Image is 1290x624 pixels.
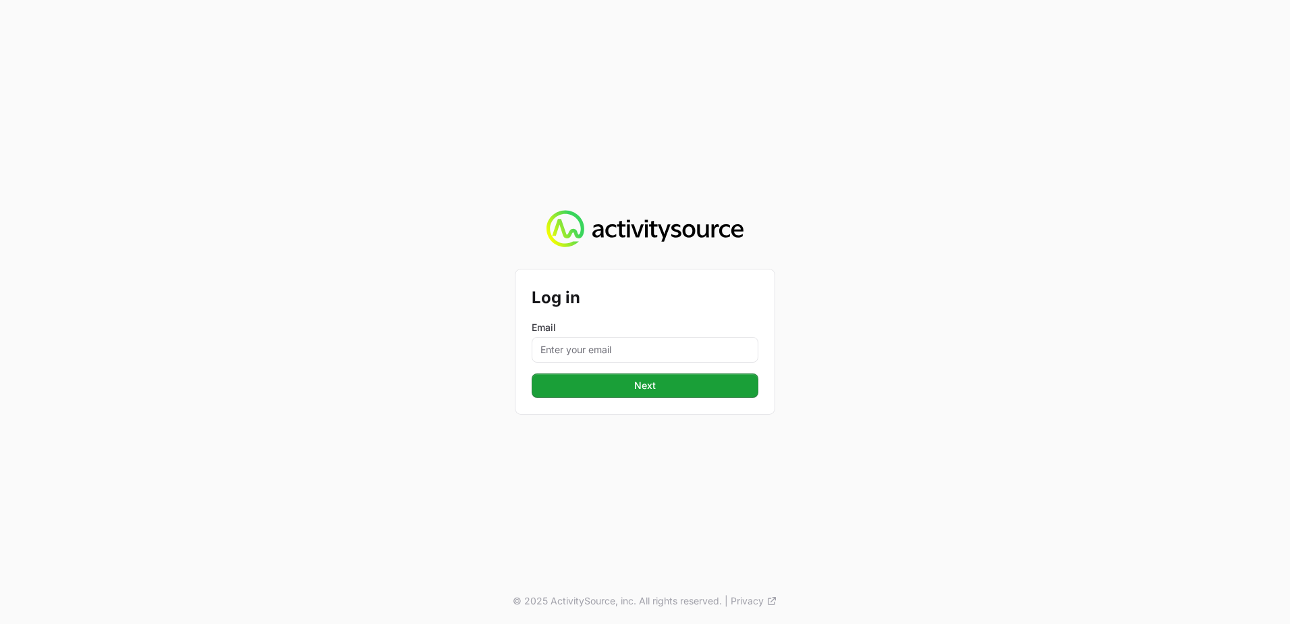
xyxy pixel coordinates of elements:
[532,321,758,334] label: Email
[634,378,656,394] span: Next
[731,594,777,608] a: Privacy
[532,286,758,310] h2: Log in
[546,210,743,248] img: Activity Source
[532,373,758,398] button: Next
[532,337,758,363] input: Enter your email
[513,594,722,608] p: © 2025 ActivitySource, inc. All rights reserved.
[725,594,728,608] span: |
